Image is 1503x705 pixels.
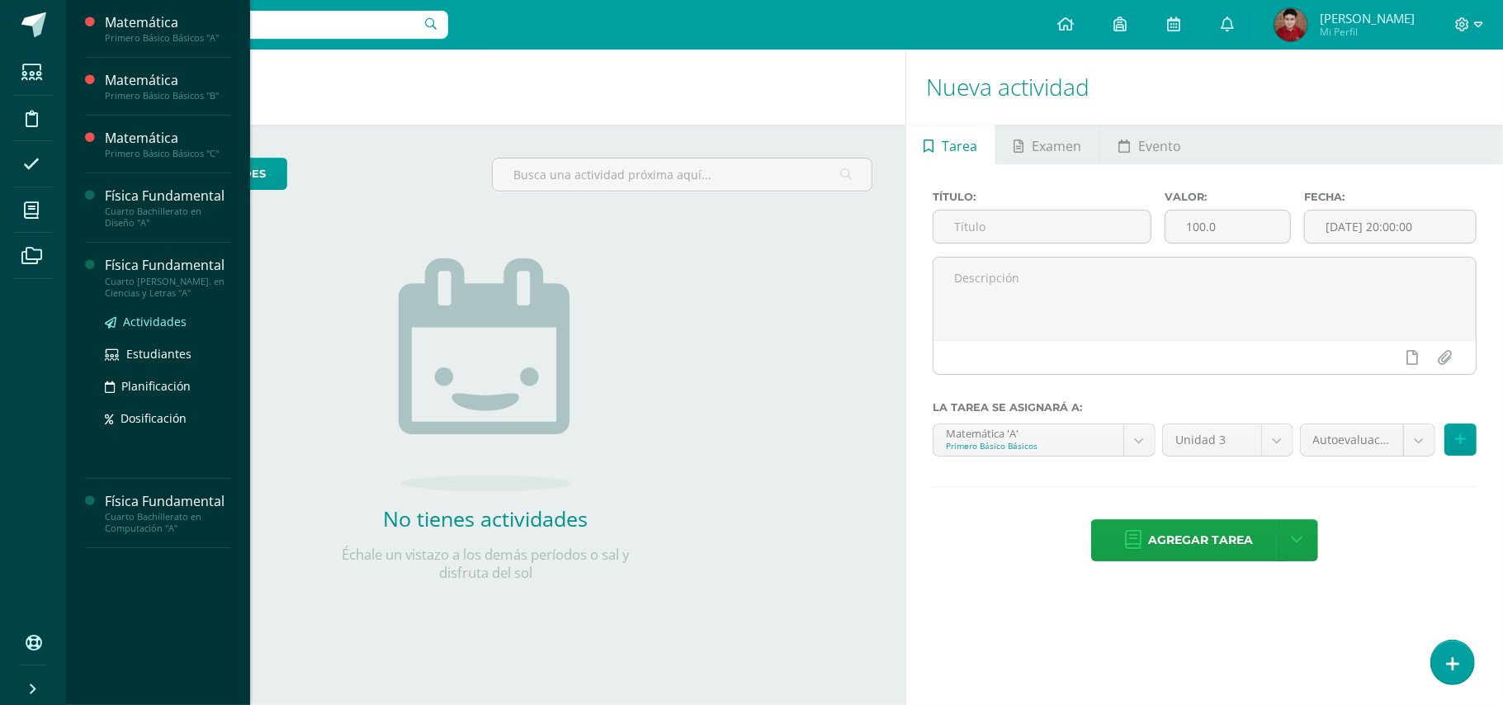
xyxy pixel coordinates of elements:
[105,376,230,395] a: Planificación
[1313,424,1391,456] span: Autoevaluación (3.0%)
[121,378,191,394] span: Planificación
[933,401,1477,414] label: La tarea se asignará a:
[105,206,230,229] div: Cuarto Bachillerato en Diseño "A"
[399,258,572,491] img: no_activities.png
[493,159,871,191] input: Busca una actividad próxima aquí...
[105,129,230,159] a: MatemáticaPrimero Básico Básicos "C"
[105,90,230,102] div: Primero Básico Básicos "B"
[126,346,191,362] span: Estudiantes
[105,511,230,534] div: Cuarto Bachillerato en Computación "A"
[121,410,187,426] span: Dosificación
[943,126,978,166] span: Tarea
[926,50,1483,125] h1: Nueva actividad
[123,314,187,329] span: Actividades
[946,424,1111,440] div: Matemática 'A'
[1165,211,1290,243] input: Puntos máximos
[105,71,230,102] a: MatemáticaPrimero Básico Básicos "B"
[105,409,230,428] a: Dosificación
[996,125,1099,164] a: Examen
[105,71,230,90] div: Matemática
[1301,424,1434,456] a: Autoevaluación (3.0%)
[105,13,230,32] div: Matemática
[1163,424,1293,456] a: Unidad 3
[933,211,1151,243] input: Título
[933,191,1151,203] label: Título:
[105,312,230,331] a: Actividades
[86,50,886,125] h1: Actividades
[1320,25,1415,39] span: Mi Perfil
[105,13,230,44] a: MatemáticaPrimero Básico Básicos "A"
[320,546,650,582] p: Échale un vistazo a los demás períodos o sal y disfruta del sol
[105,492,230,534] a: Física FundamentalCuarto Bachillerato en Computación "A"
[105,276,230,299] div: Cuarto [PERSON_NAME]. en Ciencias y Letras "A"
[105,492,230,511] div: Física Fundamental
[105,256,230,275] div: Física Fundamental
[906,125,995,164] a: Tarea
[105,148,230,159] div: Primero Básico Básicos "C"
[1138,126,1181,166] span: Evento
[1165,191,1291,203] label: Valor:
[105,256,230,298] a: Física FundamentalCuarto [PERSON_NAME]. en Ciencias y Letras "A"
[105,187,230,229] a: Física FundamentalCuarto Bachillerato en Diseño "A"
[77,11,448,39] input: Busca un usuario...
[946,440,1111,452] div: Primero Básico Básicos
[1175,424,1249,456] span: Unidad 3
[1305,211,1476,243] input: Fecha de entrega
[1148,520,1253,561] span: Agregar tarea
[320,504,650,532] h2: No tienes actividades
[1033,126,1082,166] span: Examen
[1100,125,1198,164] a: Evento
[105,32,230,44] div: Primero Básico Básicos "A"
[1274,8,1307,41] img: ab2d6c100016afff9ed89ba3528ecf10.png
[105,129,230,148] div: Matemática
[1320,10,1415,26] span: [PERSON_NAME]
[105,344,230,363] a: Estudiantes
[1304,191,1477,203] label: Fecha:
[933,424,1155,456] a: Matemática 'A'Primero Básico Básicos
[105,187,230,206] div: Física Fundamental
